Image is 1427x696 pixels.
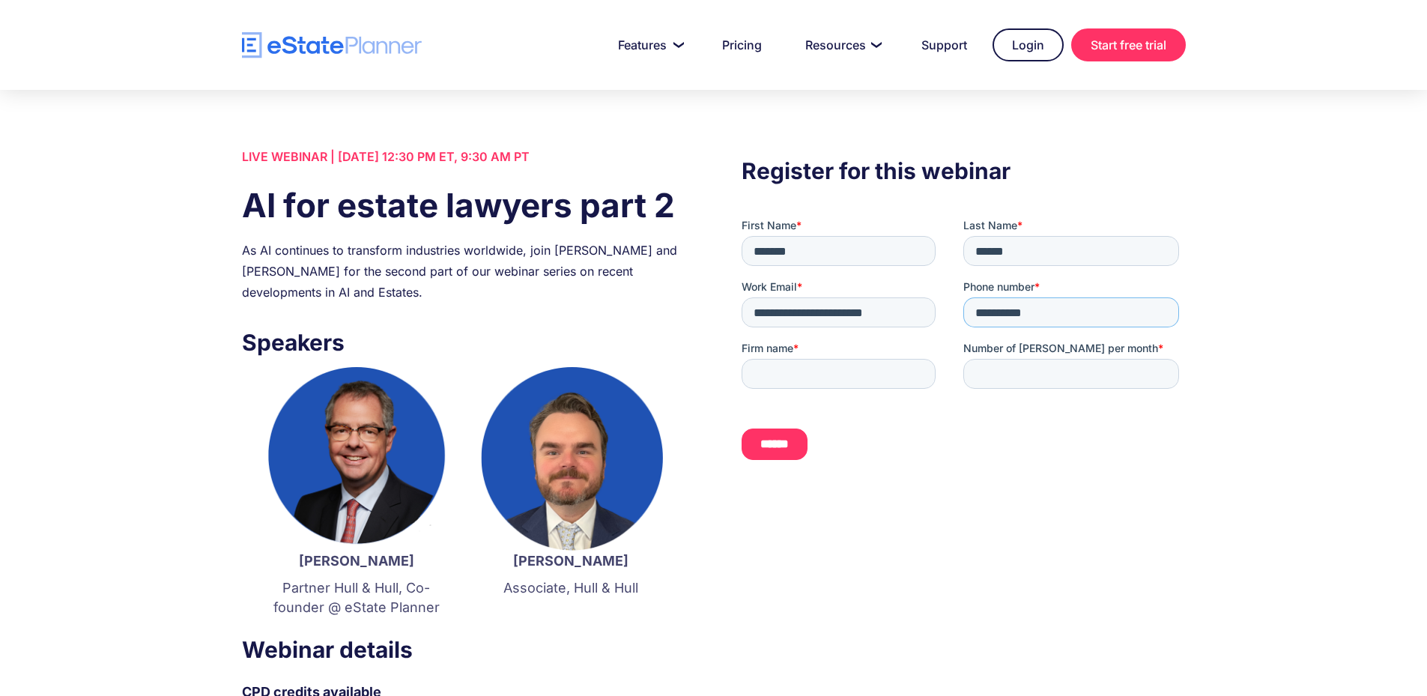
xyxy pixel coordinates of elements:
[742,154,1185,188] h3: Register for this webinar
[264,578,449,617] p: Partner Hull & Hull, Co-founder @ eState Planner
[299,553,414,569] strong: [PERSON_NAME]
[242,240,685,303] div: As AI continues to transform industries worldwide, join [PERSON_NAME] and [PERSON_NAME] for the s...
[903,30,985,60] a: Support
[242,632,685,667] h3: Webinar details
[242,325,685,360] h3: Speakers
[479,578,663,598] p: Associate, Hull & Hull
[242,182,685,229] h1: AI for estate lawyers part 2
[600,30,697,60] a: Features
[742,218,1185,473] iframe: Form 0
[242,32,422,58] a: home
[242,146,685,167] div: LIVE WEBINAR | [DATE] 12:30 PM ET, 9:30 AM PT
[513,553,628,569] strong: [PERSON_NAME]
[1071,28,1186,61] a: Start free trial
[787,30,896,60] a: Resources
[704,30,780,60] a: Pricing
[993,28,1064,61] a: Login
